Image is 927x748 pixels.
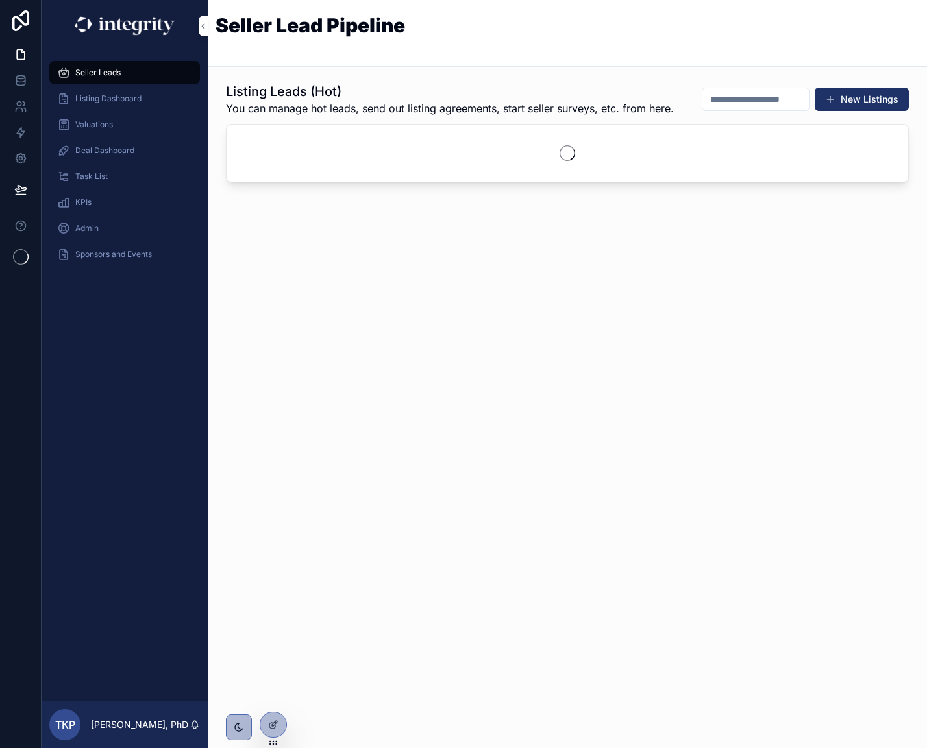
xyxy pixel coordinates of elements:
[49,165,200,188] a: Task List
[75,93,142,104] span: Listing Dashboard
[226,101,674,116] span: You can manage hot leads, send out listing agreements, start seller surveys, etc. from here.
[55,717,75,732] span: TKP
[226,82,674,101] h1: Listing Leads (Hot)
[75,67,121,78] span: Seller Leads
[75,145,134,156] span: Deal Dashboard
[75,197,92,208] span: KPIs
[49,243,200,266] a: Sponsors and Events
[49,61,200,84] a: Seller Leads
[91,718,188,731] p: [PERSON_NAME], PhD
[216,16,405,35] h1: Seller Lead Pipeline
[49,191,200,214] a: KPIs
[49,217,200,240] a: Admin
[49,87,200,110] a: Listing Dashboard
[75,249,152,259] span: Sponsors and Events
[75,223,99,234] span: Admin
[49,113,200,136] a: Valuations
[815,88,909,111] button: New Listings
[75,171,108,182] span: Task List
[49,139,200,162] a: Deal Dashboard
[42,52,208,283] div: scrollable content
[75,119,113,130] span: Valuations
[74,16,175,36] img: App logo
